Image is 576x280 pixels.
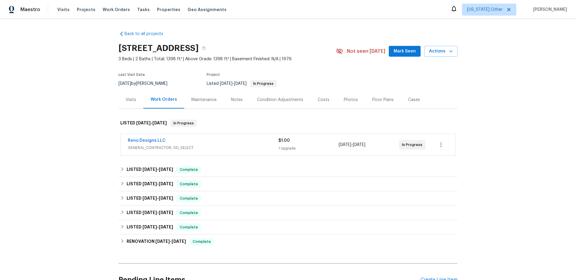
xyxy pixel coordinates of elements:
[152,121,167,125] span: [DATE]
[126,97,136,103] div: Visits
[207,82,277,86] span: Listed
[157,7,180,13] span: Properties
[103,7,130,13] span: Work Orders
[136,121,167,125] span: -
[142,182,157,186] span: [DATE]
[142,225,157,229] span: [DATE]
[318,97,329,103] div: Costs
[142,225,173,229] span: -
[159,210,173,215] span: [DATE]
[408,97,420,103] div: Cases
[118,73,145,76] span: Last Visit Date
[339,143,351,147] span: [DATE]
[142,167,173,171] span: -
[231,97,243,103] div: Notes
[220,82,232,86] span: [DATE]
[118,80,175,87] div: by [PERSON_NAME]
[128,145,278,151] span: GENERAL_CONTRACTOR, OD_SELECT
[199,43,209,54] button: Copy Address
[118,31,176,37] a: Back to all projects
[207,73,220,76] span: Project
[137,7,150,12] span: Tasks
[172,239,186,243] span: [DATE]
[171,120,196,126] span: In Progress
[127,209,173,216] h6: LISTED
[142,167,157,171] span: [DATE]
[531,7,567,13] span: [PERSON_NAME]
[278,145,339,151] div: 1 Upgrade
[127,224,173,231] h6: LISTED
[127,195,173,202] h6: LISTED
[372,97,394,103] div: Floor Plans
[220,82,247,86] span: -
[177,181,200,187] span: Complete
[20,7,40,13] span: Maestro
[142,210,173,215] span: -
[389,46,421,57] button: Mark Seen
[159,167,173,171] span: [DATE]
[424,46,457,57] button: Actions
[278,139,290,143] span: $1.00
[155,239,170,243] span: [DATE]
[118,206,457,220] div: LISTED [DATE]-[DATE]Complete
[127,238,186,245] h6: RENOVATION
[118,114,457,133] div: LISTED [DATE]-[DATE]In Progress
[118,177,457,191] div: LISTED [DATE]-[DATE]Complete
[429,48,453,55] span: Actions
[177,224,200,230] span: Complete
[57,7,70,13] span: Visits
[159,196,173,200] span: [DATE]
[159,182,173,186] span: [DATE]
[142,210,157,215] span: [DATE]
[177,210,200,216] span: Complete
[187,7,226,13] span: Geo Assignments
[142,196,173,200] span: -
[127,166,173,173] h6: LISTED
[402,142,425,148] span: In Progress
[190,239,213,245] span: Complete
[118,82,131,86] span: [DATE]
[257,97,303,103] div: Condition Adjustments
[344,97,358,103] div: Photos
[234,82,247,86] span: [DATE]
[127,180,173,188] h6: LISTED
[77,7,95,13] span: Projects
[120,120,167,127] h6: LISTED
[118,234,457,249] div: RENOVATION [DATE]-[DATE]Complete
[118,162,457,177] div: LISTED [DATE]-[DATE]Complete
[155,239,186,243] span: -
[136,121,151,125] span: [DATE]
[151,97,177,103] div: Work Orders
[128,139,166,143] a: Reno Designs LLC
[339,142,365,148] span: -
[118,191,457,206] div: LISTED [DATE]-[DATE]Complete
[118,220,457,234] div: LISTED [DATE]-[DATE]Complete
[159,225,173,229] span: [DATE]
[118,45,199,51] h2: [STREET_ADDRESS]
[353,143,365,147] span: [DATE]
[467,7,502,13] span: [US_STATE] Other
[394,48,416,55] span: Mark Seen
[142,196,157,200] span: [DATE]
[177,167,200,173] span: Complete
[251,82,276,85] span: In Progress
[177,195,200,201] span: Complete
[118,56,336,62] span: 3 Beds | 2 Baths | Total: 1398 ft² | Above Grade: 1398 ft² | Basement Finished: N/A | 1976
[142,182,173,186] span: -
[347,48,385,54] span: Not seen [DATE]
[191,97,217,103] div: Maintenance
